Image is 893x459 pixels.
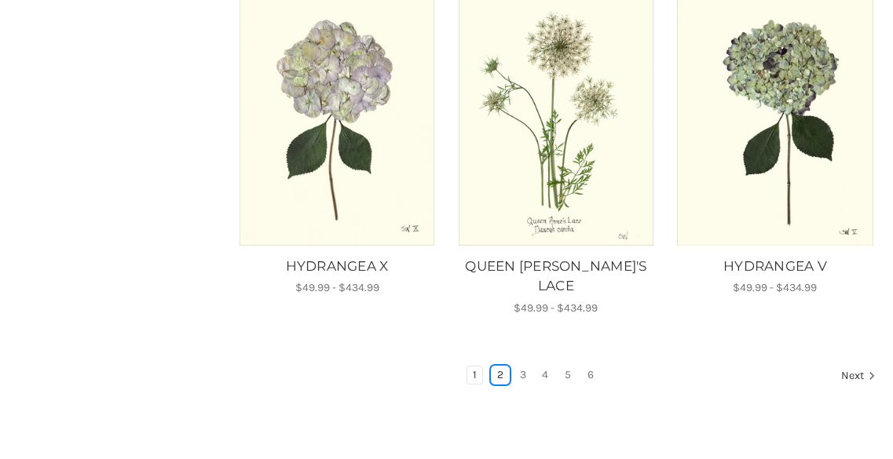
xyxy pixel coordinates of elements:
[582,366,599,384] a: Page 6 of 6
[467,366,482,384] a: Page 1 of 6
[559,366,576,384] a: Page 5 of 6
[514,301,598,315] span: $49.99 - $434.99
[733,281,817,294] span: $49.99 - $434.99
[236,257,438,277] a: HYDRANGEA X, Price range from $49.99 to $434.99
[536,366,554,384] a: Page 4 of 6
[236,366,877,388] nav: pagination
[514,366,532,384] a: Page 3 of 6
[295,281,379,294] span: $49.99 - $434.99
[836,366,876,387] a: Next
[455,257,657,297] a: QUEEN ANNE'S LACE, Price range from $49.99 to $434.99
[674,257,877,277] a: HYDRANGEA V, Price range from $49.99 to $434.99
[492,366,509,384] a: Page 2 of 6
